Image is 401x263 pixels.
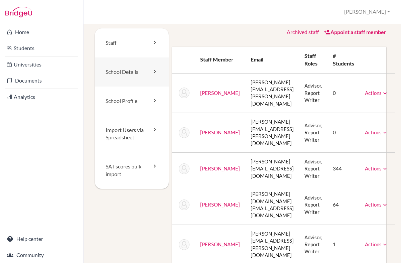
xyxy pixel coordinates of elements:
[365,202,388,208] a: Actions
[245,152,299,185] td: [PERSON_NAME][EMAIL_ADDRESS][DOMAIN_NAME]
[179,88,189,98] img: Aaron Chan
[287,29,319,35] a: Archived staff
[245,113,299,153] td: [PERSON_NAME][EMAIL_ADDRESS][PERSON_NAME][DOMAIN_NAME]
[179,239,189,250] img: Aubrey Wong
[195,47,245,73] th: Staff member
[200,202,240,208] a: [PERSON_NAME]
[1,232,82,246] a: Help center
[327,152,360,185] td: 344
[365,241,388,247] a: Actions
[341,6,393,18] button: [PERSON_NAME]
[200,241,240,247] a: [PERSON_NAME]
[1,58,82,71] a: Universities
[365,90,388,96] a: Actions
[327,113,360,153] td: 0
[95,28,169,57] a: Staff
[1,41,82,55] a: Students
[327,47,360,73] th: # students
[200,165,240,171] a: [PERSON_NAME]
[365,129,388,135] a: Actions
[299,73,327,113] td: Advisor, Report Writer
[95,57,169,87] a: School Details
[5,7,32,17] img: Bridge-U
[95,116,169,152] a: Import Users via Spreadsheet
[245,185,299,225] td: [PERSON_NAME][DOMAIN_NAME][EMAIL_ADDRESS][DOMAIN_NAME]
[299,113,327,153] td: Advisor, Report Writer
[299,47,327,73] th: Staff roles
[95,152,169,189] a: SAT scores bulk import
[245,73,299,113] td: [PERSON_NAME][EMAIL_ADDRESS][PERSON_NAME][DOMAIN_NAME]
[1,90,82,104] a: Analytics
[200,129,240,135] a: [PERSON_NAME]
[179,163,189,174] img: Joyce Lo
[1,74,82,87] a: Documents
[1,248,82,262] a: Community
[179,127,189,138] img: Cathy Cheong
[245,47,299,73] th: Email
[327,185,360,225] td: 64
[327,73,360,113] td: 0
[179,200,189,210] img: Jerry Ng
[1,25,82,39] a: Home
[365,165,388,171] a: Actions
[95,87,169,116] a: School Profile
[299,152,327,185] td: Advisor, Report Writer
[299,185,327,225] td: Advisor, Report Writer
[200,90,240,96] a: [PERSON_NAME]
[324,29,386,35] a: Appoint a staff member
